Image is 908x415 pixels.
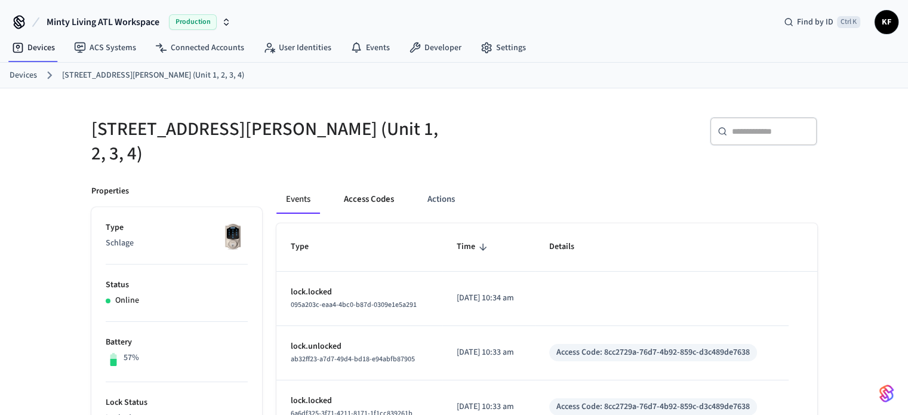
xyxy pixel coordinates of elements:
p: Battery [106,336,248,349]
button: Events [276,185,320,214]
a: Developer [399,37,471,59]
a: ACS Systems [64,37,146,59]
div: Find by IDCtrl K [774,11,870,33]
div: Access Code: 8cc2729a-76d7-4b92-859c-d3c489de7638 [556,401,750,413]
a: Devices [2,37,64,59]
a: [STREET_ADDRESS][PERSON_NAME] (Unit 1, 2, 3, 4) [62,69,244,82]
a: Events [341,37,399,59]
a: Settings [471,37,535,59]
img: SeamLogoGradient.69752ec5.svg [879,384,894,403]
p: Online [115,294,139,307]
button: Access Codes [334,185,404,214]
div: Access Code: 8cc2729a-76d7-4b92-859c-d3c489de7638 [556,346,750,359]
p: [DATE] 10:33 am [457,401,520,413]
p: [DATE] 10:34 am [457,292,520,305]
p: Schlage [106,237,248,250]
p: 57% [124,352,139,364]
span: Time [457,238,491,256]
p: Properties [91,185,129,198]
a: Devices [10,69,37,82]
a: User Identities [254,37,341,59]
h5: [STREET_ADDRESS][PERSON_NAME] (Unit 1, 2, 3, 4) [91,117,447,166]
img: Schlage Sense Smart Deadbolt with Camelot Trim, Front [218,222,248,251]
span: Find by ID [797,16,833,28]
a: Connected Accounts [146,37,254,59]
p: lock.unlocked [291,340,429,353]
div: ant example [276,185,817,214]
p: lock.locked [291,395,429,407]
p: [DATE] 10:33 am [457,346,520,359]
p: Lock Status [106,396,248,409]
span: Production [169,14,217,30]
span: Minty Living ATL Workspace [47,15,159,29]
span: Ctrl K [837,16,860,28]
span: Type [291,238,324,256]
button: KF [875,10,898,34]
span: KF [876,11,897,33]
p: Status [106,279,248,291]
span: ab32ff23-a7d7-49d4-bd18-e94abfb87905 [291,354,415,364]
span: 095a203c-eaa4-4bc0-b87d-0309e1e5a291 [291,300,417,310]
button: Actions [418,185,464,214]
p: lock.locked [291,286,429,299]
span: Details [549,238,590,256]
p: Type [106,222,248,234]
